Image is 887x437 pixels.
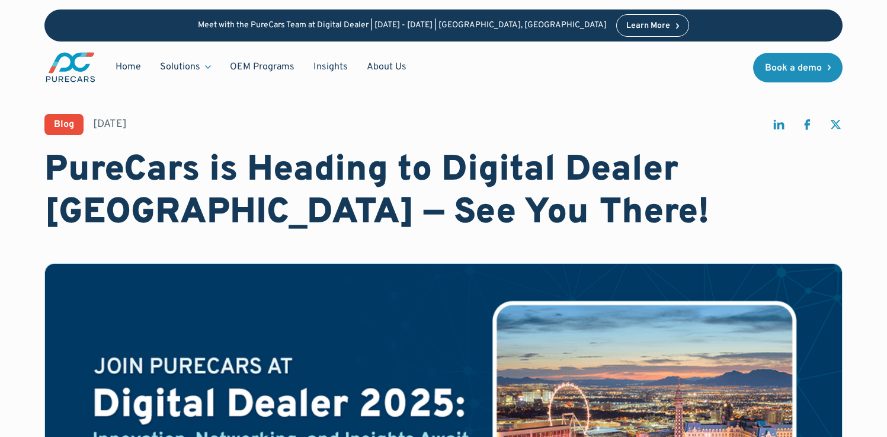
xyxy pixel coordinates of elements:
img: purecars logo [44,51,97,84]
p: Meet with the PureCars Team at Digital Dealer | [DATE] - [DATE] | [GEOGRAPHIC_DATA], [GEOGRAPHIC_... [198,21,607,31]
a: share on linkedin [771,117,786,137]
a: About Us [357,56,416,78]
a: Insights [304,56,357,78]
a: main [44,51,97,84]
div: Learn More [626,22,670,30]
a: OEM Programs [220,56,304,78]
div: Solutions [160,60,200,74]
a: Learn More [616,14,690,37]
a: Home [106,56,150,78]
h1: PureCars is Heading to Digital Dealer [GEOGRAPHIC_DATA] — See You There! [44,149,843,235]
a: share on facebook [800,117,814,137]
div: [DATE] [93,117,127,132]
a: Book a demo [753,53,843,82]
div: Blog [54,120,74,129]
div: Book a demo [765,63,822,73]
a: share on twitter [828,117,843,137]
div: Solutions [150,56,220,78]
